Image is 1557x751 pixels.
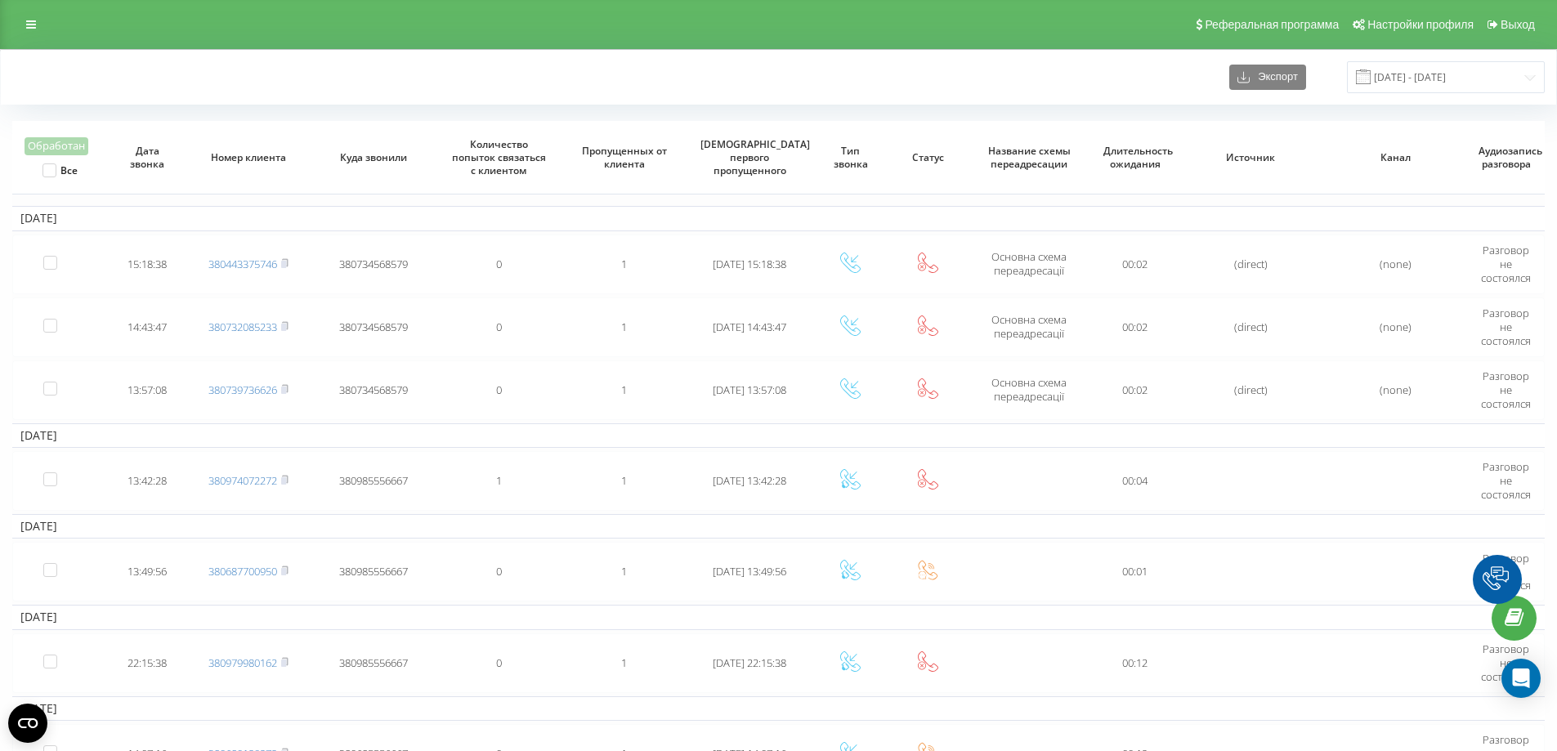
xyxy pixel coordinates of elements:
[109,297,186,357] td: 14:43:47
[1323,360,1468,420] td: (none)
[496,320,502,334] span: 0
[621,320,627,334] span: 1
[1501,659,1541,698] div: Open Intercom Messenger
[700,138,799,177] span: [DEMOGRAPHIC_DATA] первого пропущенного
[823,145,878,170] span: Тип звонка
[208,564,277,579] a: 380687700950
[1179,235,1323,294] td: (direct)
[1481,306,1531,348] span: Разговор не состоялся
[199,151,298,164] span: Номер клиента
[109,360,186,420] td: 13:57:08
[575,145,673,170] span: Пропущенных от клиента
[12,206,1545,230] td: [DATE]
[1323,297,1468,357] td: (none)
[496,564,502,579] span: 0
[1179,360,1323,420] td: (direct)
[966,360,1091,420] td: Основна схема переадресації
[1092,633,1179,693] td: 00:12
[1092,360,1179,420] td: 00:02
[12,605,1545,629] td: [DATE]
[208,473,277,488] a: 380974072272
[1103,145,1167,170] span: Длительность ожидания
[1092,297,1179,357] td: 00:02
[339,382,408,397] span: 380734568579
[109,633,186,693] td: 22:15:38
[621,382,627,397] span: 1
[109,451,186,511] td: 13:42:28
[496,257,502,271] span: 0
[339,564,408,579] span: 380985556667
[208,257,277,271] a: 380443375746
[621,564,627,579] span: 1
[1205,18,1339,31] span: Реферальная программа
[109,542,186,601] td: 13:49:56
[496,655,502,670] span: 0
[450,138,548,177] span: Количество попыток связаться с клиентом
[1229,65,1306,90] button: Экспорт
[496,382,502,397] span: 0
[980,145,1078,170] span: Название схемы переадресации
[1367,18,1474,31] span: Настройки профиля
[208,382,277,397] a: 380739736626
[1323,235,1468,294] td: (none)
[208,655,277,670] a: 380979980162
[713,564,786,579] span: [DATE] 13:49:56
[109,235,186,294] td: 15:18:38
[1092,542,1179,601] td: 00:01
[12,423,1545,448] td: [DATE]
[1481,641,1531,684] span: Разговор не состоялся
[120,145,175,170] span: Дата звонка
[1092,235,1179,294] td: 00:02
[1481,243,1531,285] span: Разговор не состоялся
[966,235,1091,294] td: Основна схема переадресації
[339,473,408,488] span: 380985556667
[1501,18,1535,31] span: Выход
[12,696,1545,721] td: [DATE]
[1481,551,1531,593] span: Разговор не состоялся
[713,382,786,397] span: [DATE] 13:57:08
[324,151,423,164] span: Куда звонили
[966,297,1091,357] td: Основна схема переадресації
[496,473,502,488] span: 1
[339,655,408,670] span: 380985556667
[713,655,786,670] span: [DATE] 22:15:38
[901,151,955,164] span: Статус
[713,320,786,334] span: [DATE] 14:43:47
[1481,369,1531,411] span: Разговор не состоялся
[621,257,627,271] span: 1
[1338,151,1453,164] span: Канал
[1479,145,1533,170] span: Аудиозапись разговора
[621,655,627,670] span: 1
[8,704,47,743] button: Open CMP widget
[339,320,408,334] span: 380734568579
[1179,297,1323,357] td: (direct)
[1193,151,1309,164] span: Источник
[339,257,408,271] span: 380734568579
[208,320,277,334] a: 380732085233
[1250,71,1298,83] span: Экспорт
[713,257,786,271] span: [DATE] 15:18:38
[1092,451,1179,511] td: 00:04
[1481,459,1531,502] span: Разговор не состоялся
[713,473,786,488] span: [DATE] 13:42:28
[43,163,78,177] label: Все
[12,514,1545,539] td: [DATE]
[621,473,627,488] span: 1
